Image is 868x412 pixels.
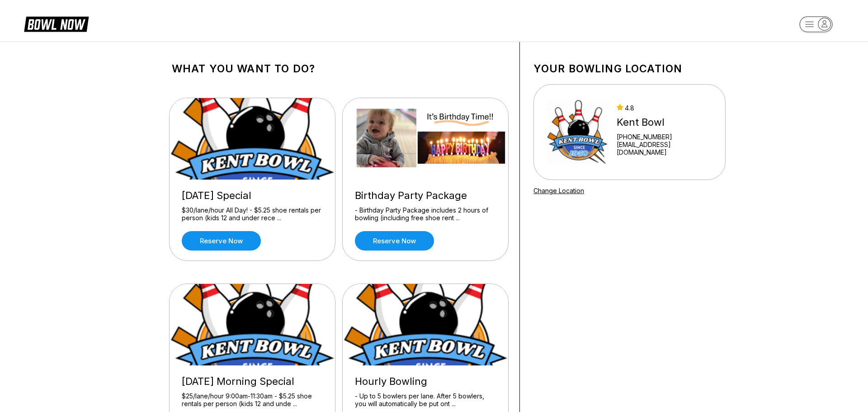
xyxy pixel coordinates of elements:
a: Reserve now [182,231,261,251]
img: Wednesday Special [170,98,336,180]
div: [DATE] Special [182,189,323,202]
img: Sunday Morning Special [170,284,336,365]
img: Birthday Party Package [343,98,509,180]
a: Reserve now [355,231,434,251]
div: [DATE] Morning Special [182,375,323,388]
div: Hourly Bowling [355,375,496,388]
a: Change Location [533,187,584,194]
h1: Your bowling location [533,62,726,75]
a: [EMAIL_ADDRESS][DOMAIN_NAME] [617,141,713,156]
div: Birthday Party Package [355,189,496,202]
div: $30/lane/hour All Day! - $5.25 shoe rentals per person (kids 12 and under rece ... [182,206,323,222]
div: [PHONE_NUMBER] [617,133,713,141]
div: Kent Bowl [617,116,713,128]
div: - Up to 5 bowlers per lane. After 5 bowlers, you will automatically be put ont ... [355,392,496,408]
div: $25/lane/hour 9:00am-11:30am - $5.25 shoe rentals per person (kids 12 and unde ... [182,392,323,408]
h1: What you want to do? [172,62,506,75]
img: Kent Bowl [546,98,609,166]
img: Hourly Bowling [343,284,509,365]
div: - Birthday Party Package includes 2 hours of bowling (including free shoe rent ... [355,206,496,222]
div: 4.8 [617,104,713,112]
